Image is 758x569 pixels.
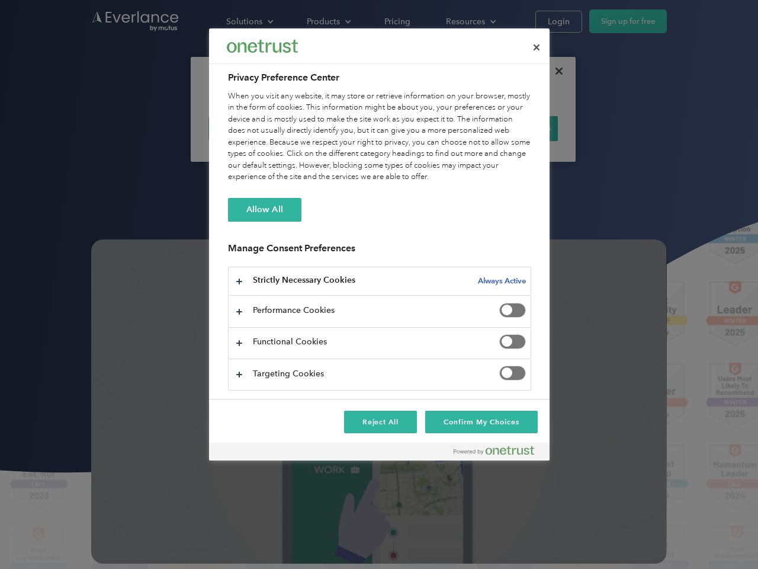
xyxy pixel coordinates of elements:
[344,411,417,433] button: Reject All
[228,242,531,261] h3: Manage Consent Preferences
[228,198,301,222] button: Allow All
[228,91,531,183] div: When you visit any website, it may store or retrieve information on your browser, mostly in the f...
[227,34,298,58] div: Everlance
[454,446,544,461] a: Powered by OneTrust Opens in a new Tab
[425,411,537,433] button: Confirm My Choices
[209,28,550,461] div: Preference center
[87,71,147,95] input: Submit
[228,71,531,85] h2: Privacy Preference Center
[523,34,550,60] button: Close
[454,446,534,455] img: Powered by OneTrust Opens in a new Tab
[209,28,550,461] div: Privacy Preference Center
[227,40,298,52] img: Everlance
